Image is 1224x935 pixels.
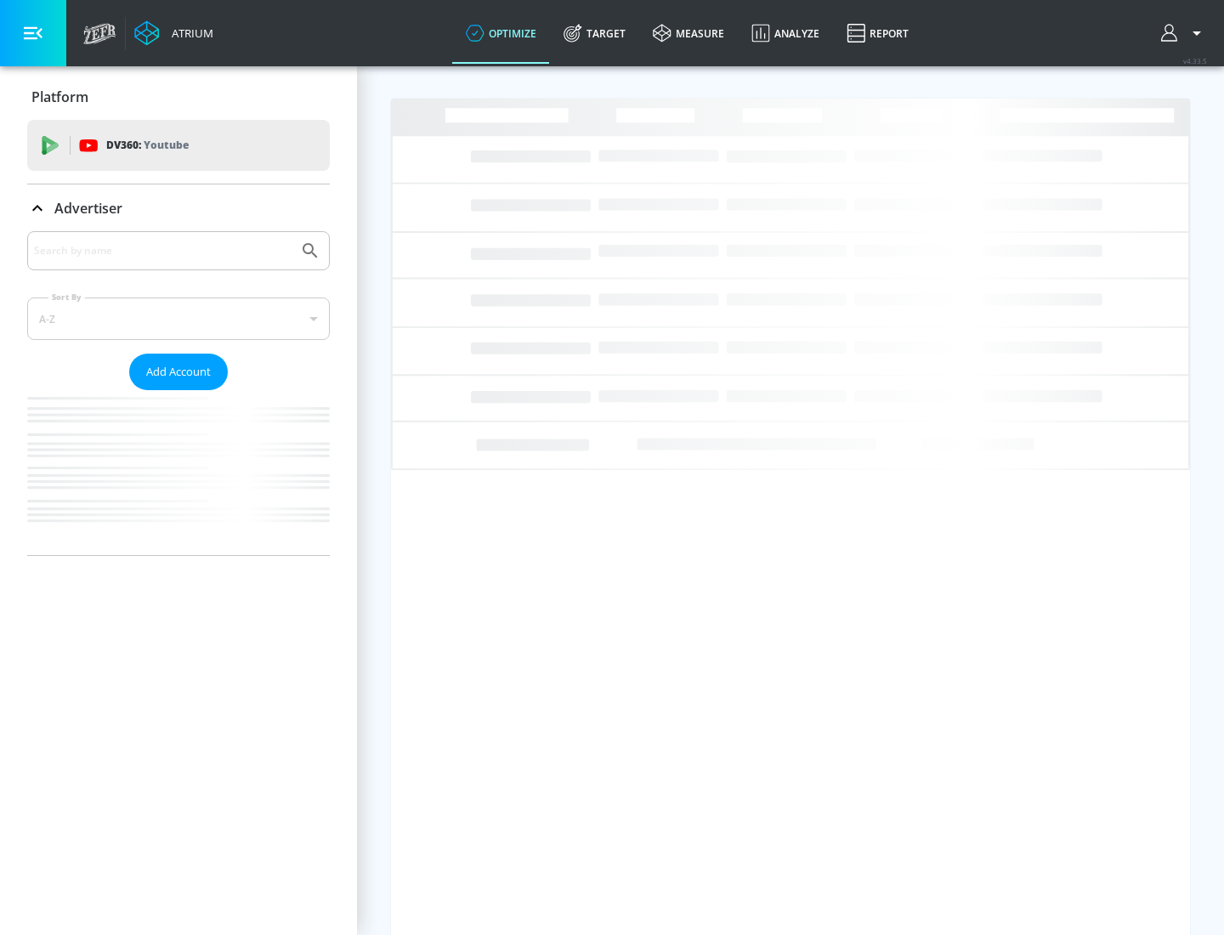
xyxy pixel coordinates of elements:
p: DV360: [106,136,189,155]
p: Advertiser [54,199,122,218]
p: Youtube [144,136,189,154]
button: Add Account [129,354,228,390]
div: Advertiser [27,231,330,555]
span: v 4.33.5 [1183,56,1207,65]
p: Platform [31,88,88,106]
div: A-Z [27,297,330,340]
a: Atrium [134,20,213,46]
div: DV360: Youtube [27,120,330,171]
a: Target [550,3,639,64]
div: Advertiser [27,184,330,232]
a: measure [639,3,738,64]
div: Atrium [165,25,213,41]
label: Sort By [48,292,85,303]
div: Platform [27,73,330,121]
a: Report [833,3,922,64]
nav: list of Advertiser [27,390,330,555]
a: optimize [452,3,550,64]
span: Add Account [146,362,211,382]
input: Search by name [34,240,292,262]
a: Analyze [738,3,833,64]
